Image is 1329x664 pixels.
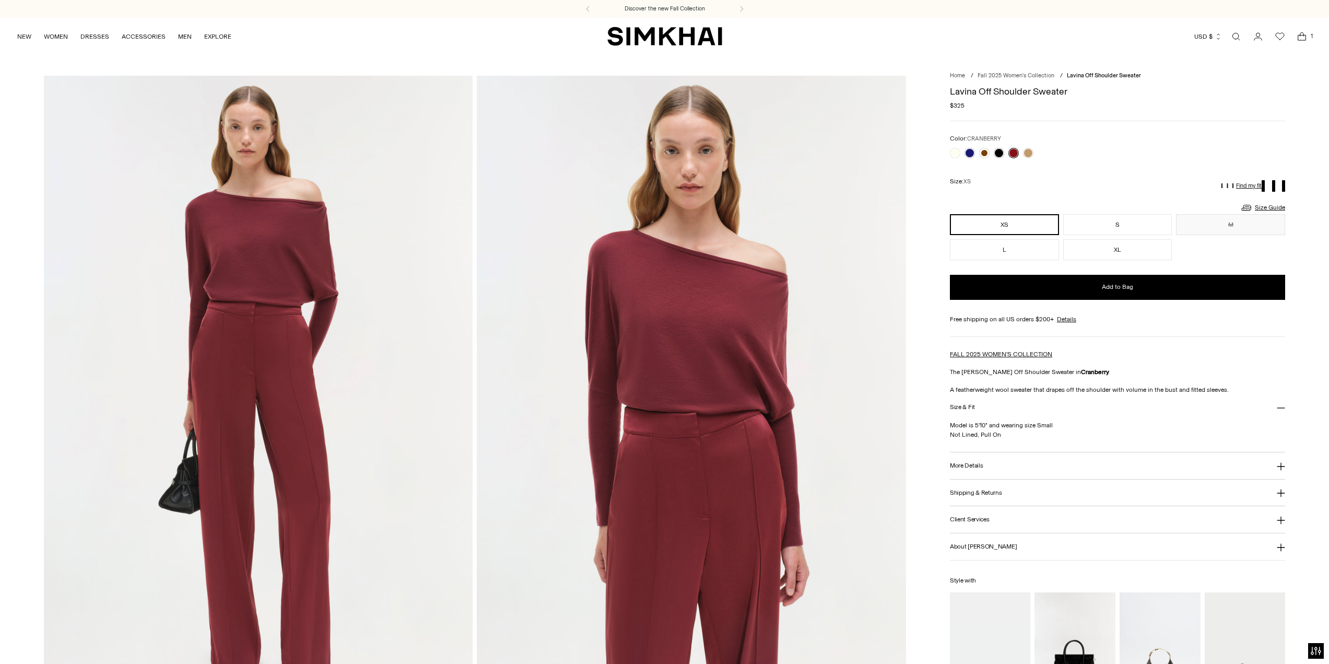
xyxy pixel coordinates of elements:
[950,87,1285,96] h1: Lavina Off Shoulder Sweater
[1240,201,1285,214] a: Size Guide
[950,214,1059,235] button: XS
[122,25,166,48] a: ACCESSORIES
[607,26,722,46] a: SIMKHAI
[950,577,1285,584] h6: Style with
[950,275,1285,300] button: Add to Bag
[1081,368,1109,376] strong: Cranberry
[950,314,1285,324] div: Free shipping on all US orders $200+
[950,134,1001,144] label: Color:
[1248,26,1268,47] a: Go to the account page
[950,367,1285,377] p: The [PERSON_NAME] Off Shoulder Sweater in
[44,25,68,48] a: WOMEN
[950,404,975,411] h3: Size & Fit
[1060,72,1063,80] div: /
[1067,72,1141,79] span: Lavina Off Shoulder Sweater
[950,177,971,187] label: Size:
[204,25,231,48] a: EXPLORE
[17,25,31,48] a: NEW
[1291,26,1312,47] a: Open cart modal
[950,543,1017,550] h3: About [PERSON_NAME]
[967,135,1001,142] span: CRANBERRY
[625,5,705,13] a: Discover the new Fall Collection
[80,25,109,48] a: DRESSES
[950,239,1059,260] button: L
[1057,314,1076,324] a: Details
[963,178,971,185] span: XS
[1226,26,1246,47] a: Open search modal
[950,516,990,523] h3: Client Services
[978,72,1054,79] a: Fall 2025 Women's Collection
[971,72,973,80] div: /
[950,506,1285,533] button: Client Services
[1176,214,1285,235] button: M
[950,385,1285,394] p: A featherweight wool sweater that drapes off the shoulder with volume in the bust and fitted slee...
[950,533,1285,560] button: About [PERSON_NAME]
[950,462,983,469] h3: More Details
[950,72,965,79] a: Home
[1307,31,1316,41] span: 1
[950,452,1285,479] button: More Details
[178,25,192,48] a: MEN
[950,101,965,110] span: $325
[950,394,1285,421] button: Size & Fit
[950,351,1052,358] a: FALL 2025 WOMEN'S COLLECTION
[950,421,1285,439] p: Model is 5'10" and wearing size Small Not Lined, Pull On
[1194,25,1222,48] button: USD $
[1102,283,1133,292] span: Add to Bag
[1063,214,1172,235] button: S
[950,480,1285,506] button: Shipping & Returns
[1269,26,1290,47] a: Wishlist
[950,72,1285,80] nav: breadcrumbs
[1063,239,1172,260] button: XL
[950,490,1002,496] h3: Shipping & Returns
